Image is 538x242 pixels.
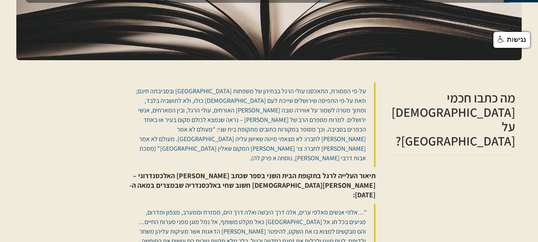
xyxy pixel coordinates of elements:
[128,83,376,167] blockquote: על-פי המסורת, התאכסנו עולי הרגל בבתיהן של משפחות [GEOGRAPHIC_DATA] ובסביבתה חינם; וזאת על-פי התפי...
[493,32,530,48] a: נגישות
[507,35,526,43] span: נגישות
[391,160,417,168] iframe: fb:share_button Facebook Social Plugin
[391,91,515,148] h2: מה כתבו חכמי [DEMOGRAPHIC_DATA] על [GEOGRAPHIC_DATA]?
[498,36,505,43] img: נגישות
[129,171,376,199] strong: תיאור העלייה לרגל בתקופת הבית השני בספר שכתב [PERSON_NAME] האלכסנדרוני – [PERSON_NAME][DEMOGRAPHI...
